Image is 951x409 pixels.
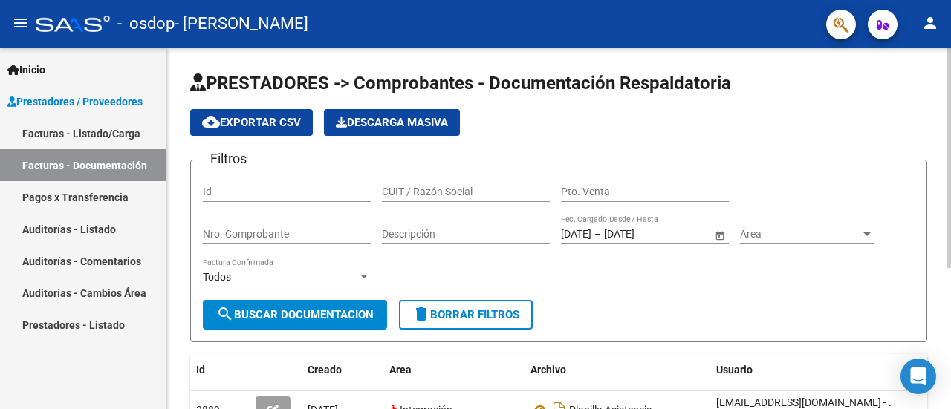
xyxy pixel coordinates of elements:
[202,113,220,131] mat-icon: cloud_download
[203,148,254,169] h3: Filtros
[324,109,460,136] app-download-masive: Descarga masiva de comprobantes (adjuntos)
[302,354,383,386] datatable-header-cell: Creado
[12,14,30,32] mat-icon: menu
[710,354,933,386] datatable-header-cell: Usuario
[389,364,412,376] span: Area
[117,7,175,40] span: - osdop
[216,308,374,321] span: Buscar Documentacion
[921,14,939,32] mat-icon: person
[203,271,231,283] span: Todos
[740,228,860,241] span: Área
[190,109,313,136] button: Exportar CSV
[412,305,430,323] mat-icon: delete
[324,109,460,136] button: Descarga Masiva
[594,228,601,241] span: –
[202,116,301,129] span: Exportar CSV
[604,228,677,241] input: Fecha fin
[530,364,566,376] span: Archivo
[190,73,731,94] span: PRESTADORES -> Comprobantes - Documentación Respaldatoria
[216,305,234,323] mat-icon: search
[203,300,387,330] button: Buscar Documentacion
[175,7,308,40] span: - [PERSON_NAME]
[561,228,591,241] input: Fecha inicio
[716,364,753,376] span: Usuario
[7,62,45,78] span: Inicio
[7,94,143,110] span: Prestadores / Proveedores
[383,354,525,386] datatable-header-cell: Area
[308,364,342,376] span: Creado
[412,308,519,321] span: Borrar Filtros
[525,354,710,386] datatable-header-cell: Archivo
[712,227,727,243] button: Open calendar
[399,300,533,330] button: Borrar Filtros
[900,359,936,394] div: Open Intercom Messenger
[336,116,448,129] span: Descarga Masiva
[196,364,205,376] span: Id
[190,354,250,386] datatable-header-cell: Id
